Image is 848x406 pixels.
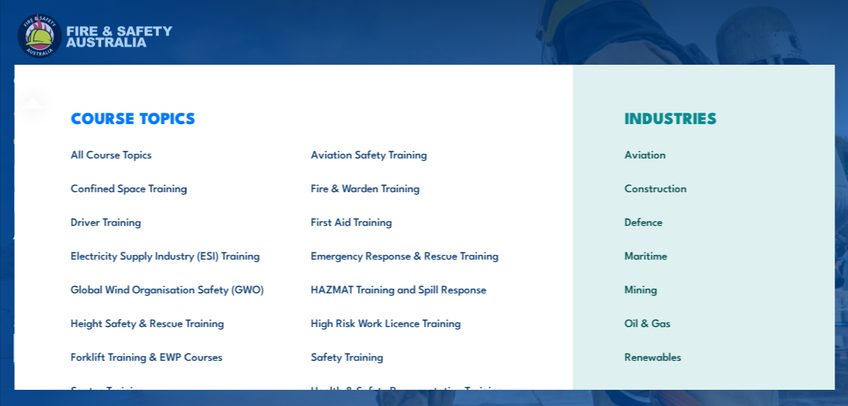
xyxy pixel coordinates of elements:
[492,64,561,96] a: Learner Portal
[49,137,289,171] a: All Course Topics
[49,108,530,127] h3: COURSE TOPICS
[13,64,51,96] a: Courses
[81,64,161,96] a: Course Calendar
[603,306,803,339] a: Oil & Gas
[49,272,289,306] a: Global Wind Organisation Safety (GWO)
[603,339,803,373] a: Renewables
[289,238,530,272] a: Emergency Response & Rescue Training
[603,137,803,171] a: Aviation
[590,64,627,96] a: Contact
[363,64,406,96] a: About Us
[603,204,803,238] a: Defence
[289,137,530,171] a: Aviation Safety Training
[603,272,803,306] a: Mining
[190,64,333,96] a: Emergency Response Services
[49,306,289,339] a: Height Safety & Rescue Training
[289,272,530,306] a: HAZMAT Training and Spill Response
[436,64,462,96] a: News
[603,238,803,272] a: Maritime
[49,204,289,238] a: Driver Training
[49,171,289,204] a: Confined Space Training
[289,171,530,204] a: Fire & Warden Training
[289,204,530,238] a: First Aid Training
[603,108,803,127] h3: INDUSTRIES
[603,171,803,204] a: Construction
[289,339,530,373] a: Safety Training
[49,238,289,272] a: Electricity Supply Industry (ESI) Training
[289,306,530,339] a: High Risk Work Licence Training
[49,339,289,373] a: Forklift Training & EWP Courses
